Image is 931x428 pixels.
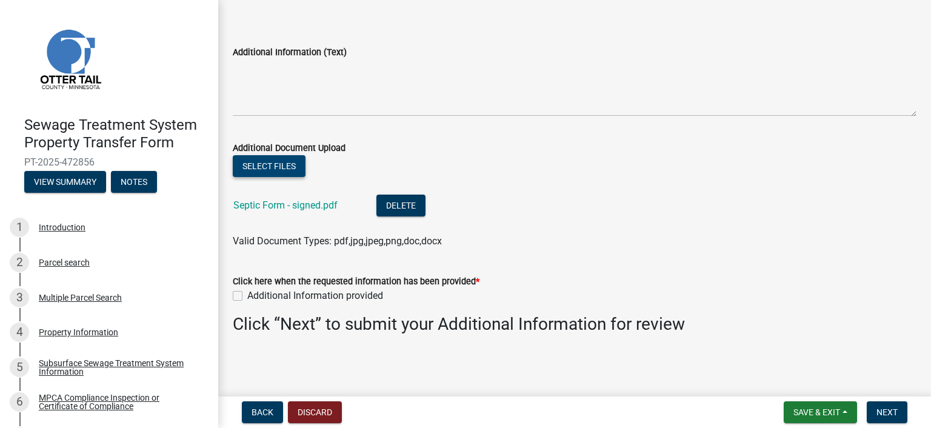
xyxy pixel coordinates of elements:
span: Back [252,407,273,417]
h3: Click “Next” to submit your Additional Information for review [233,314,916,335]
wm-modal-confirm: Notes [111,178,157,187]
div: Introduction [39,223,85,232]
div: Parcel search [39,258,90,267]
label: Click here when the requested information has been provided [233,278,479,286]
div: Multiple Parcel Search [39,293,122,302]
div: 4 [10,323,29,342]
div: 2 [10,253,29,272]
button: Discard [288,401,342,423]
div: 3 [10,288,29,307]
button: Notes [111,171,157,193]
span: Save & Exit [793,407,840,417]
img: Otter Tail County, Minnesota [24,13,115,104]
span: Next [876,407,898,417]
span: Valid Document Types: pdf,jpg,jpeg,png,doc,docx [233,235,442,247]
button: Next [867,401,907,423]
button: View Summary [24,171,106,193]
div: 5 [10,358,29,377]
label: Additional Information provided [247,289,383,303]
button: Select files [233,155,305,177]
wm-modal-confirm: Delete Document [376,201,425,212]
button: Delete [376,195,425,216]
button: Back [242,401,283,423]
div: Property Information [39,328,118,336]
div: 1 [10,218,29,237]
button: Save & Exit [784,401,857,423]
h4: Sewage Treatment System Property Transfer Form [24,116,209,152]
a: Septic Form - signed.pdf [233,199,338,211]
label: Additional Document Upload [233,144,345,153]
wm-modal-confirm: Summary [24,178,106,187]
div: Subsurface Sewage Treatment System Information [39,359,199,376]
div: MPCA Compliance Inspection or Certificate of Compliance [39,393,199,410]
div: 6 [10,392,29,412]
span: PT-2025-472856 [24,156,194,168]
label: Additional Information (Text) [233,48,347,57]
